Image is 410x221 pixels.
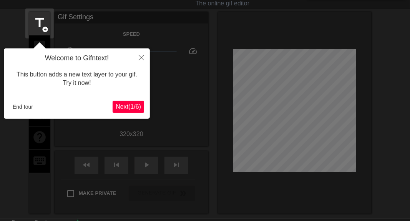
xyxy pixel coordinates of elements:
div: This button adds a new text layer to your gif. Try it now! [10,63,144,95]
button: End tour [10,101,36,113]
button: Close [133,48,150,66]
h4: Welcome to Gifntext! [10,54,144,63]
button: Next [113,101,144,113]
span: Next ( 1 / 6 ) [116,103,141,110]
